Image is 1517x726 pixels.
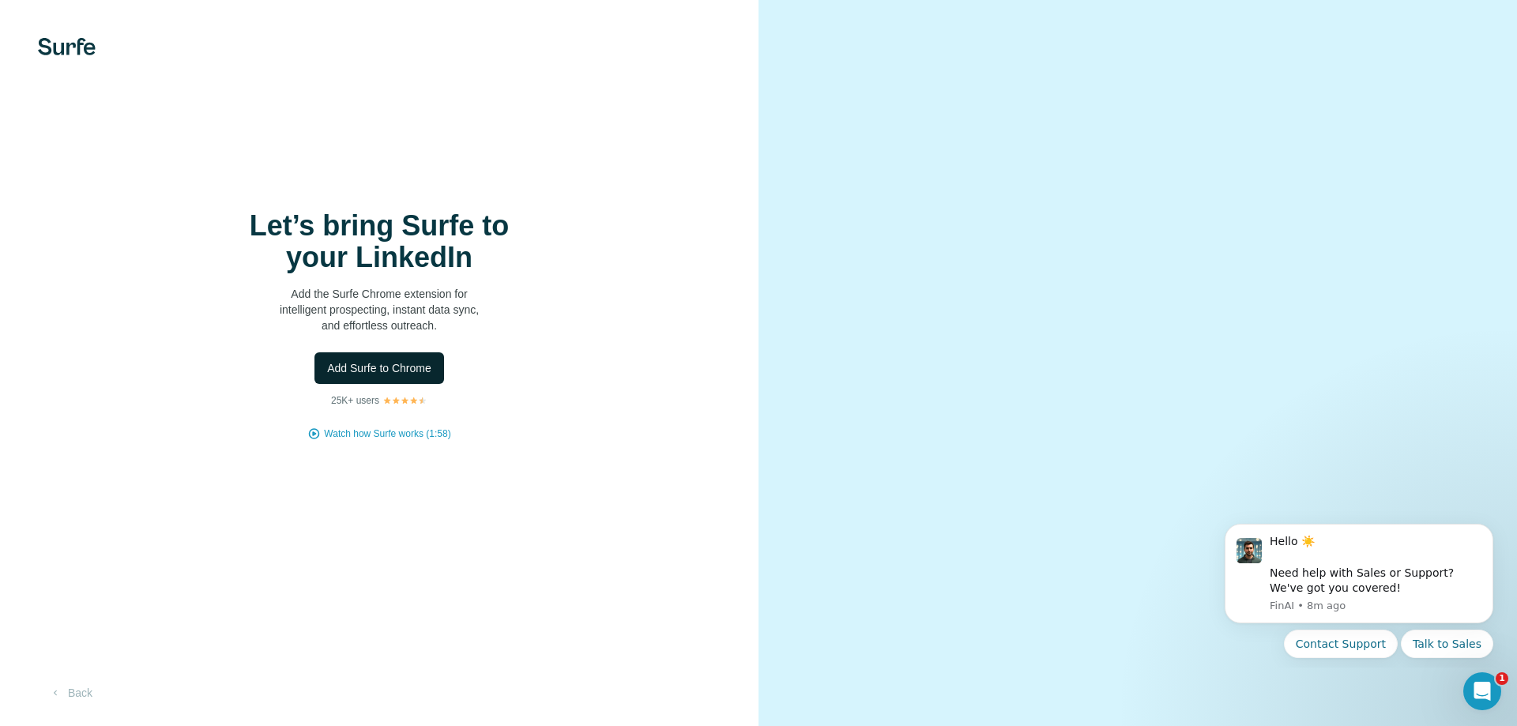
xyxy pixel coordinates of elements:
[221,286,537,333] p: Add the Surfe Chrome extension for intelligent prospecting, instant data sync, and effortless out...
[327,360,431,376] span: Add Surfe to Chrome
[221,210,537,273] h1: Let’s bring Surfe to your LinkedIn
[1201,510,1517,668] iframe: Intercom notifications message
[38,38,96,55] img: Surfe's logo
[1496,672,1508,685] span: 1
[38,679,104,707] button: Back
[314,352,444,384] button: Add Surfe to Chrome
[382,396,427,405] img: Rating Stars
[331,393,379,408] p: 25K+ users
[324,427,450,441] button: Watch how Surfe works (1:58)
[1463,672,1501,710] iframe: Intercom live chat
